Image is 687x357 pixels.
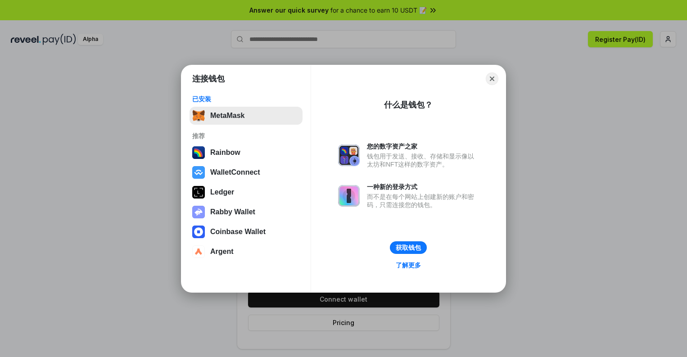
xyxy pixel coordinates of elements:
div: 而不是在每个网站上创建新的账户和密码，只需连接您的钱包。 [367,193,479,209]
img: svg+xml,%3Csvg%20width%3D%22120%22%20height%3D%22120%22%20viewBox%3D%220%200%20120%20120%22%20fil... [192,146,205,159]
div: MetaMask [210,112,244,120]
img: svg+xml,%3Csvg%20width%3D%2228%22%20height%3D%2228%22%20viewBox%3D%220%200%2028%2028%22%20fill%3D... [192,166,205,179]
div: 钱包用于发送、接收、存储和显示像以太坊和NFT这样的数字资产。 [367,152,479,168]
div: Coinbase Wallet [210,228,266,236]
div: 获取钱包 [396,244,421,252]
div: 推荐 [192,132,300,140]
div: WalletConnect [210,168,260,176]
div: Ledger [210,188,234,196]
h1: 连接钱包 [192,73,225,84]
div: Argent [210,248,234,256]
div: 了解更多 [396,261,421,269]
a: 了解更多 [390,259,426,271]
img: svg+xml,%3Csvg%20fill%3D%22none%22%20height%3D%2233%22%20viewBox%3D%220%200%2035%2033%22%20width%... [192,109,205,122]
img: svg+xml,%3Csvg%20width%3D%2228%22%20height%3D%2228%22%20viewBox%3D%220%200%2028%2028%22%20fill%3D... [192,226,205,238]
button: Coinbase Wallet [190,223,303,241]
div: 一种新的登录方式 [367,183,479,191]
button: MetaMask [190,107,303,125]
img: svg+xml,%3Csvg%20xmlns%3D%22http%3A%2F%2Fwww.w3.org%2F2000%2Fsvg%22%20fill%3D%22none%22%20viewBox... [338,185,360,207]
button: 获取钱包 [390,241,427,254]
button: Close [486,72,498,85]
div: Rabby Wallet [210,208,255,216]
div: 您的数字资产之家 [367,142,479,150]
button: Rainbow [190,144,303,162]
div: 什么是钱包？ [384,99,433,110]
button: Rabby Wallet [190,203,303,221]
img: svg+xml,%3Csvg%20width%3D%2228%22%20height%3D%2228%22%20viewBox%3D%220%200%2028%2028%22%20fill%3D... [192,245,205,258]
button: Ledger [190,183,303,201]
img: svg+xml,%3Csvg%20xmlns%3D%22http%3A%2F%2Fwww.w3.org%2F2000%2Fsvg%22%20width%3D%2228%22%20height%3... [192,186,205,199]
button: Argent [190,243,303,261]
img: svg+xml,%3Csvg%20xmlns%3D%22http%3A%2F%2Fwww.w3.org%2F2000%2Fsvg%22%20fill%3D%22none%22%20viewBox... [338,145,360,166]
button: WalletConnect [190,163,303,181]
div: 已安装 [192,95,300,103]
div: Rainbow [210,149,240,157]
img: svg+xml,%3Csvg%20xmlns%3D%22http%3A%2F%2Fwww.w3.org%2F2000%2Fsvg%22%20fill%3D%22none%22%20viewBox... [192,206,205,218]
